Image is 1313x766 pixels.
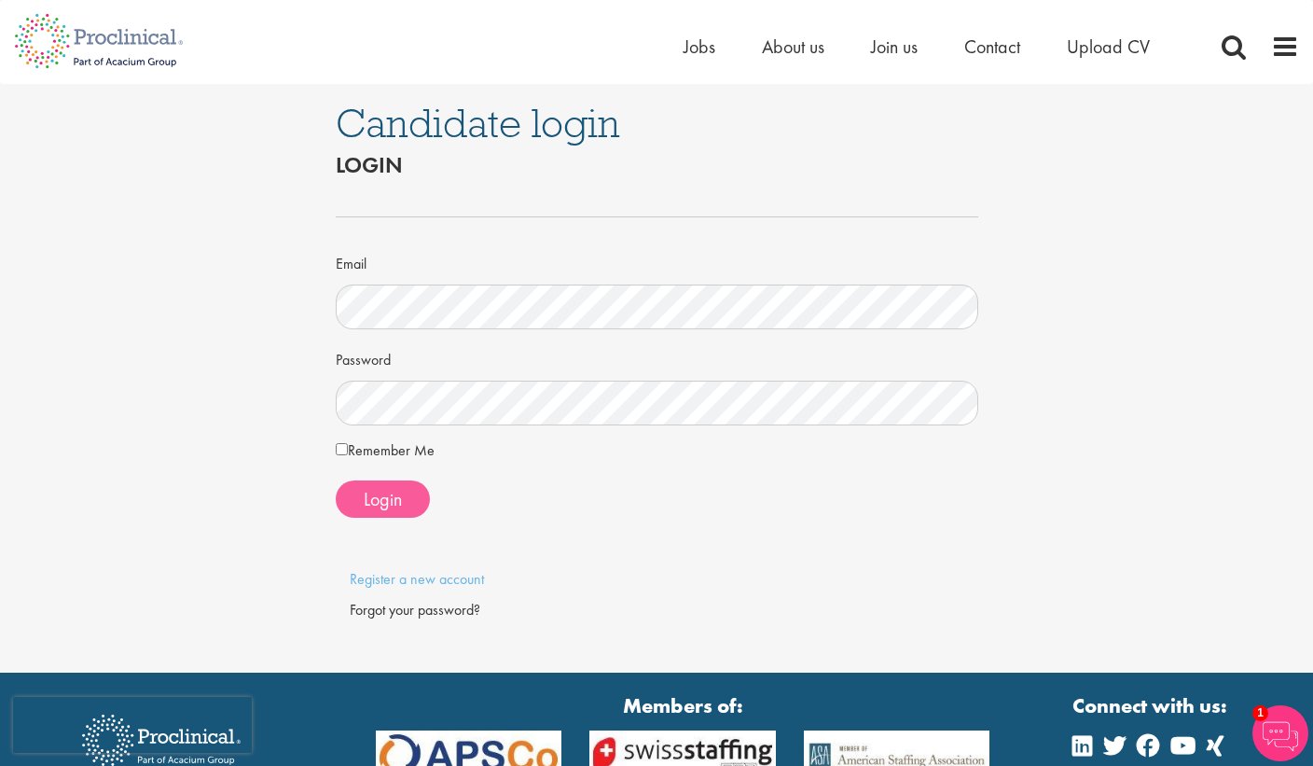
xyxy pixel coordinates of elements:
a: Register a new account [350,569,484,589]
label: Password [336,343,391,371]
a: Upload CV [1067,35,1150,59]
label: Email [336,247,366,275]
button: Login [336,480,430,518]
iframe: reCAPTCHA [13,697,252,753]
label: Remember Me [336,439,435,462]
strong: Members of: [376,691,990,720]
span: Login [364,487,402,511]
strong: Connect with us: [1072,691,1231,720]
a: Jobs [684,35,715,59]
img: Chatbot [1252,705,1308,761]
a: Join us [871,35,918,59]
a: About us [762,35,824,59]
a: Contact [964,35,1020,59]
span: Candidate login [336,98,620,148]
span: 1 [1252,705,1268,721]
div: Forgot your password? [350,600,964,621]
input: Remember Me [336,443,348,455]
h2: Login [336,153,978,177]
